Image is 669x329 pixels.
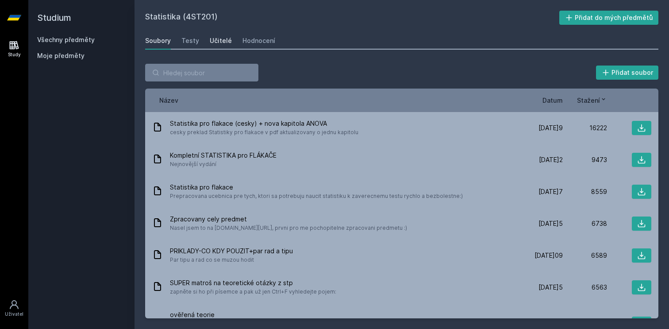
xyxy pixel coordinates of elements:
div: Study [8,51,21,58]
div: Učitelé [210,36,232,45]
div: 8559 [563,187,607,196]
a: Uživatel [2,295,27,322]
span: Kompletní STATISTIKA pro FLÁKAČE [170,151,277,160]
div: 6738 [563,219,607,228]
button: Přidat do mých předmětů [559,11,659,25]
span: Statistika pro flakace [170,183,463,192]
span: [DATE]5 [538,283,563,292]
span: Zpracovany cely predmet [170,215,407,224]
span: SUPER matroš na teoretické otázky z stp [170,279,336,287]
div: Testy [181,36,199,45]
span: Moje předměty [37,51,85,60]
span: [DATE]5 [538,219,563,228]
span: zapněte si ho při písemce a pak už jen Ctrl+F vyhledejte pojem: [170,287,336,296]
span: ověřená teorie [170,310,515,319]
span: cesky preklad Statistiky pro flakace v pdf aktualizovany o jednu kapitolu [170,128,358,137]
div: 9473 [563,155,607,164]
a: Testy [181,32,199,50]
span: [DATE]09 [534,251,563,260]
span: Statistika pro flakace (cesky) + nova kapitola ANOVA [170,119,358,128]
div: Uživatel [5,311,23,317]
div: 6589 [563,251,607,260]
button: Název [159,96,178,105]
button: Stažení [577,96,607,105]
span: [DATE]9 [538,124,563,132]
button: Přidat soubor [596,66,659,80]
button: Datum [542,96,563,105]
a: Učitelé [210,32,232,50]
a: Study [2,35,27,62]
a: Všechny předměty [37,36,95,43]
span: Nejnovější vydání [170,160,277,169]
span: PRIKLADY-CO KDY POUZIT+par rad a tipu [170,247,293,255]
span: [DATE]7 [538,187,563,196]
span: Nasel jsem to na [DOMAIN_NAME][URL], prvni pro me pochopitelne zpracovani predmetu :) [170,224,407,232]
span: Prepracovana ucebnica pre tych, ktori sa potrebuju naucit statistiku k zaverecnemu testu rychlo a... [170,192,463,201]
a: Soubory [145,32,171,50]
div: 16222 [563,124,607,132]
input: Hledej soubor [145,64,258,81]
a: Hodnocení [242,32,275,50]
div: Hodnocení [242,36,275,45]
span: Stažení [577,96,600,105]
span: Par tipu a rad co se muzou hodit [170,255,293,264]
span: [DATE]2 [539,155,563,164]
h2: Statistika (4ST201) [145,11,559,25]
div: 6563 [563,283,607,292]
div: Soubory [145,36,171,45]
